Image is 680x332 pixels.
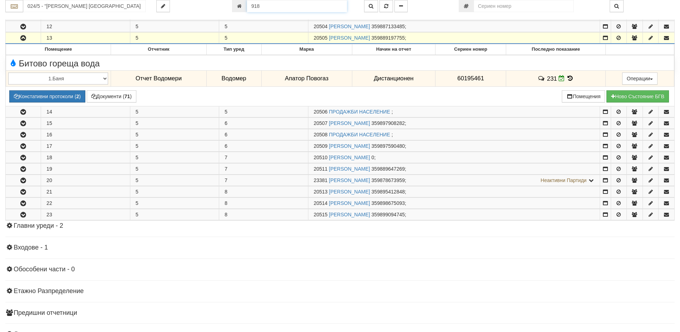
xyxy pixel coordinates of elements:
td: 23 [41,209,130,220]
span: 359889197755 [372,35,405,41]
a: [PERSON_NAME] [329,155,370,160]
span: Партида № [314,200,328,206]
i: Редакция Отчет [559,75,565,81]
a: [PERSON_NAME] [329,120,370,126]
span: 359898675093 [372,200,405,206]
span: Партида № [314,177,328,183]
td: 13 [41,32,130,44]
span: Партида № [314,166,328,172]
a: ПРОДАЖБИ НАСЕЛЕНИЕ [329,132,390,137]
th: Помещение [6,44,111,55]
td: 5 [130,209,219,220]
td: 21 [41,186,130,197]
td: ; [308,141,600,152]
button: Операции [622,72,658,85]
th: Сериен номер [435,44,506,55]
span: 8 [225,212,227,217]
td: ; [308,175,600,186]
td: 5 [130,21,219,32]
td: ; [308,164,600,175]
span: Партида № [314,212,328,217]
th: Тип уред [206,44,261,55]
span: 359899094745 [372,212,405,217]
td: 12 [41,21,130,32]
button: Помещения [562,90,605,102]
span: Партида № [314,155,328,160]
h4: Етажно Разпределение [5,288,675,295]
td: 5 [130,164,219,175]
span: 359897590480 [372,143,405,149]
td: ; [308,32,600,44]
span: Партида № [314,120,328,126]
a: ПРОДАЖБИ НАСЕЛЕНИЕ [329,109,390,115]
span: 359889647269 [372,166,405,172]
span: История на забележките [538,75,547,82]
h4: Обособени части - 0 [5,266,675,273]
b: 2 [76,94,79,99]
td: 18 [41,152,130,163]
td: ; [308,118,600,129]
button: Новo Състояние БГВ [606,90,669,102]
th: Марка [261,44,352,55]
td: ; [308,21,600,32]
td: ; [308,129,600,140]
td: 22 [41,198,130,209]
td: 20 [41,175,130,186]
button: Констативни протоколи (2) [9,90,85,102]
span: 8 [225,189,227,195]
td: 5 [130,152,219,163]
span: Партида № [314,24,328,29]
td: 14 [41,106,130,117]
span: Партида № [314,35,328,41]
td: 5 [130,106,219,117]
span: Битово гореща вода [8,59,100,68]
td: ; [308,152,600,163]
span: История на показанията [566,75,574,82]
span: 7 [225,177,227,183]
h4: Предишни отчетници [5,310,675,317]
th: Начин на отчет [352,44,435,55]
td: 15 [41,118,130,129]
td: 5 [130,198,219,209]
span: 5 [225,35,227,41]
a: [PERSON_NAME] [329,200,370,206]
a: [PERSON_NAME] [329,189,370,195]
span: 6 [225,143,227,149]
td: ; [308,209,600,220]
td: ; [308,186,600,197]
td: ; [308,198,600,209]
td: 5 [130,118,219,129]
span: 6 [225,120,227,126]
th: Последно показание [506,44,606,55]
th: Отчетник [111,44,206,55]
td: 19 [41,164,130,175]
span: 7 [225,166,227,172]
span: 5 [225,24,227,29]
span: 5 [225,109,227,115]
span: 0 [372,155,374,160]
td: 5 [130,129,219,140]
span: 359887133485 [372,24,405,29]
button: Документи (71) [87,90,136,102]
span: 6 [225,132,227,137]
td: 17 [41,141,130,152]
span: 359878673959 [372,177,405,183]
td: 5 [130,141,219,152]
td: ; [308,106,600,117]
span: Партида № [314,143,328,149]
span: 231 [547,75,557,82]
span: Партида № [314,132,328,137]
td: 5 [130,32,219,44]
td: 5 [130,175,219,186]
span: 359897908282 [372,120,405,126]
td: 16 [41,129,130,140]
span: Неактивни Партиди [541,177,587,183]
a: [PERSON_NAME] [329,143,370,149]
td: Апатор Повогаз [261,70,352,87]
span: 7 [225,155,227,160]
h4: Главни уреди - 2 [5,222,675,230]
span: 60195461 [457,75,484,82]
span: Партида № [314,189,328,195]
a: [PERSON_NAME] [329,212,370,217]
span: 8 [225,200,227,206]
